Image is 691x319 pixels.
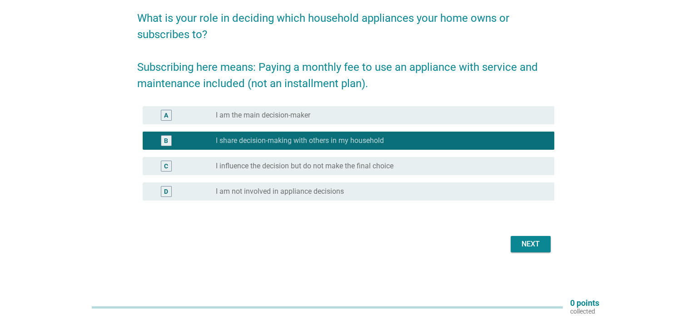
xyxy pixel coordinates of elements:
[164,187,168,196] div: D
[216,162,393,171] label: I influence the decision but do not make the final choice
[518,239,543,250] div: Next
[216,136,384,145] label: I share decision-making with others in my household
[164,111,168,120] div: A
[164,136,168,146] div: B
[570,299,599,307] p: 0 points
[164,162,168,171] div: C
[511,236,551,252] button: Next
[216,111,310,120] label: I am the main decision-maker
[137,1,554,92] h2: What is your role in deciding which household appliances your home owns or subscribes to? Subscri...
[216,187,344,196] label: I am not involved in appliance decisions
[570,307,599,315] p: collected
